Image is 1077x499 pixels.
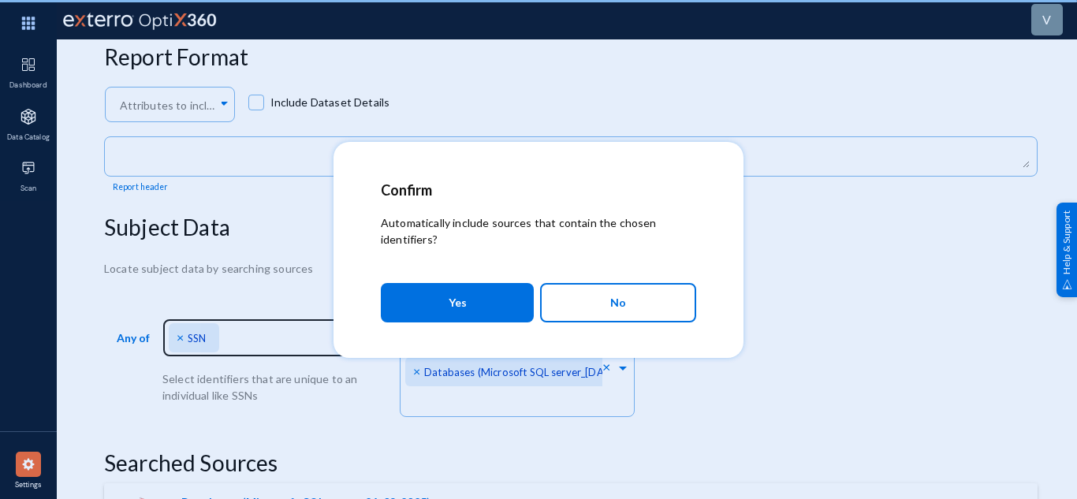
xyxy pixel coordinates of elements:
button: No [540,283,696,322]
h2: Confirm [381,181,696,199]
button: Yes [381,283,534,322]
span: No [610,289,626,316]
p: Automatically include sources that contain the chosen identifiers? [381,214,696,248]
span: Yes [449,289,467,317]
